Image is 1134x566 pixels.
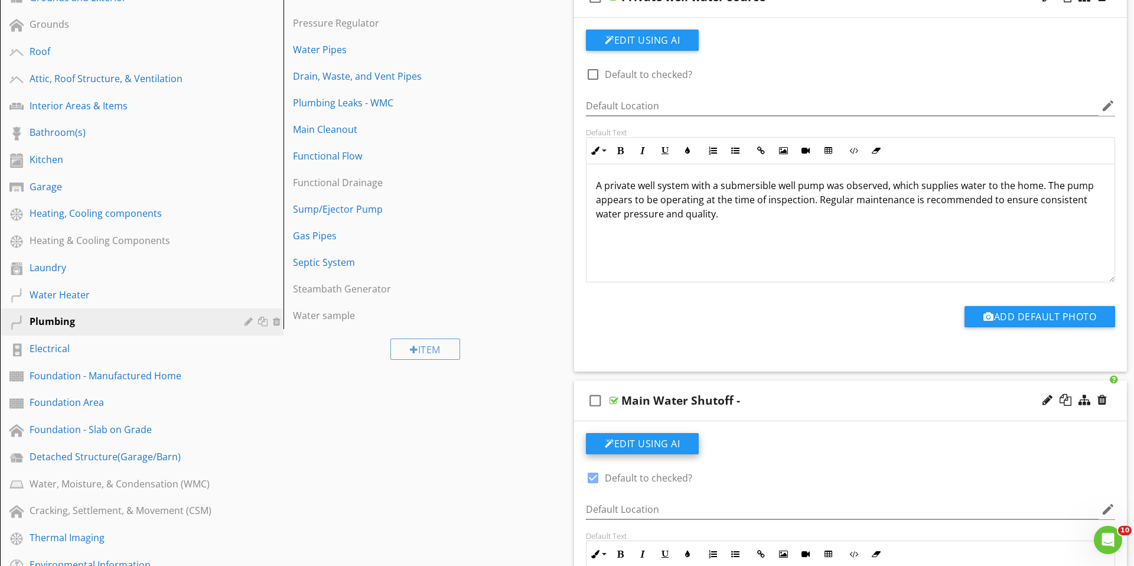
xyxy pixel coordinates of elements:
input: Default Location [586,500,1099,519]
button: Unordered List [724,543,747,565]
div: Roof [30,44,227,58]
button: Insert Video [794,139,817,162]
div: Interior Areas & Items [30,99,227,113]
i: edit [1101,502,1115,516]
div: Functional Flow [293,149,517,163]
button: Underline (⌘U) [654,543,676,565]
div: Electrical [30,341,227,356]
div: Water, Moisture, & Condensation (WMC) [30,477,227,491]
button: Code View [842,543,865,565]
div: Main Water Shutoff - [621,393,740,408]
div: Water Heater [30,288,227,302]
button: Colors [676,543,699,565]
div: Foundation - Manufactured Home [30,369,227,383]
button: Ordered List [702,543,724,565]
div: Garage [30,180,227,194]
button: Ordered List [702,139,724,162]
button: Insert Link (⌘K) [750,543,772,565]
label: Default to checked? [605,472,692,484]
button: Clear Formatting [865,139,887,162]
button: Italic (⌘I) [631,139,654,162]
div: Heating & Cooling Components [30,233,227,248]
div: Plumbing Leaks - WMC [293,96,517,110]
label: Default to checked? [605,69,692,80]
div: Foundation Area [30,395,227,409]
div: Water sample [293,308,517,323]
div: Detached Structure(Garage/Barn) [30,450,227,464]
button: Inline Style [586,139,609,162]
div: Default Text [586,531,1115,541]
div: Septic System [293,255,517,269]
div: Default Text [586,128,1115,137]
div: Attic, Roof Structure, & Ventilation [30,71,227,86]
button: Edit Using AI [586,30,699,51]
div: Functional Drainage [293,175,517,190]
button: Clear Formatting [865,543,887,565]
button: Italic (⌘I) [631,543,654,565]
button: Inline Style [586,543,609,565]
button: Underline (⌘U) [654,139,676,162]
i: check_box_outline_blank [586,386,605,415]
button: Add Default Photo [964,306,1115,327]
div: Bathroom(s) [30,125,227,139]
i: edit [1101,99,1115,113]
button: Colors [676,139,699,162]
div: Steambath Generator [293,282,517,296]
button: Code View [842,139,865,162]
input: Default Location [586,96,1099,116]
div: Laundry [30,261,227,275]
button: Edit Using AI [586,433,699,454]
iframe: Intercom live chat [1094,526,1122,554]
button: Bold (⌘B) [609,543,631,565]
div: Grounds [30,17,227,31]
button: Unordered List [724,139,747,162]
button: Insert Table [817,139,839,162]
div: Sump/Ejector Pump [293,202,517,216]
p: A private well system with a submersible well pump was observed, which supplies water to the home... [596,178,1105,221]
button: Insert Link (⌘K) [750,139,772,162]
div: Heating, Cooling components [30,206,227,220]
div: Plumbing [30,314,227,328]
button: Bold (⌘B) [609,139,631,162]
button: Insert Image (⌘P) [772,139,794,162]
div: Drain, Waste, and Vent Pipes [293,69,517,83]
span: 10 [1118,526,1132,535]
div: Foundation - Slab on Grade [30,422,227,437]
div: Thermal Imaging [30,531,227,545]
div: Water Pipes [293,43,517,57]
div: Main Cleanout [293,122,517,136]
div: Kitchen [30,152,227,167]
div: Pressure Regulator [293,16,517,30]
div: Item [390,339,460,360]
div: Cracking, Settlement, & Movement (CSM) [30,503,227,518]
div: Gas Pipes [293,229,517,243]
